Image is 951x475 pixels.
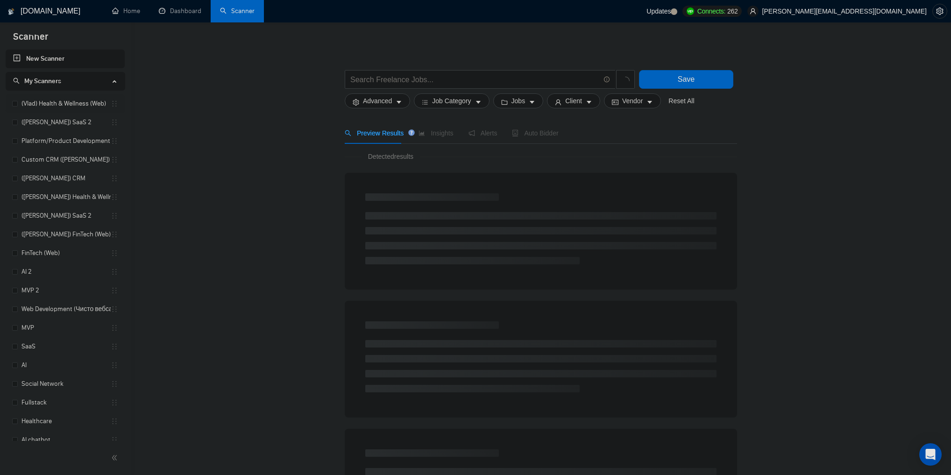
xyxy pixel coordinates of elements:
span: caret-down [529,99,535,106]
span: Advanced [363,96,392,106]
span: Vendor [622,96,643,106]
a: SaaS [21,337,111,356]
span: Insights [419,129,453,137]
button: barsJob Categorycaret-down [414,93,489,108]
span: holder [111,249,118,257]
span: holder [111,268,118,276]
li: Healthcare [6,412,125,431]
a: AI chatbot [21,431,111,449]
input: Search Freelance Jobs... [350,74,600,85]
a: AI 2 [21,262,111,281]
li: (Tanya) SaaS 2 [6,206,125,225]
li: AI chatbot [6,431,125,449]
img: logo [8,4,14,19]
button: setting [932,4,947,19]
span: holder [111,137,118,145]
span: Updates [646,7,671,15]
span: holder [111,212,118,220]
a: Reset All [668,96,694,106]
a: homeHome [112,7,140,15]
span: 262 [727,6,738,16]
a: Healthcare [21,412,111,431]
div: Open Intercom Messenger [919,443,942,466]
span: holder [111,156,118,163]
li: Custom CRM (Минус Слова) [6,150,125,169]
span: holder [111,362,118,369]
a: ([PERSON_NAME]) FinTech (Web) [21,225,111,244]
a: Platform/Product Development (Чисто продкты) [21,132,111,150]
span: Client [565,96,582,106]
a: ([PERSON_NAME]) CRM [21,169,111,188]
li: FinTech (Web) [6,244,125,262]
span: holder [111,399,118,406]
span: Job Category [432,96,471,106]
li: Fullstack [6,393,125,412]
span: info-circle [604,77,610,83]
span: holder [111,305,118,313]
li: (Vlad) Health & Wellness (Web) [6,94,125,113]
span: Detected results [362,151,420,162]
li: Platform/Product Development (Чисто продкты) [6,132,125,150]
a: MVP 2 [21,281,111,300]
span: Auto Bidder [512,129,558,137]
li: (Tanya) FinTech (Web) [6,225,125,244]
span: robot [512,130,518,136]
span: holder [111,193,118,201]
button: userClientcaret-down [547,93,600,108]
span: search [13,78,20,84]
span: notification [468,130,475,136]
a: ([PERSON_NAME]) SaaS 2 [21,113,111,132]
li: AI [6,356,125,375]
li: Social Network [6,375,125,393]
a: Custom CRM ([PERSON_NAME]) [21,150,111,169]
span: user [555,99,561,106]
span: caret-down [586,99,592,106]
div: Tooltip anchor [407,128,416,137]
button: idcardVendorcaret-down [604,93,661,108]
span: My Scanners [13,77,61,85]
span: holder [111,231,118,238]
span: Jobs [511,96,525,106]
span: user [750,8,756,14]
span: double-left [111,453,121,462]
a: setting [932,7,947,15]
span: Alerts [468,129,497,137]
button: folderJobscaret-down [493,93,544,108]
li: (Vlad) SaaS 2 [6,113,125,132]
span: Connects: [697,6,725,16]
span: holder [111,175,118,182]
img: upwork-logo.png [687,7,694,15]
a: Fullstack [21,393,111,412]
span: My Scanners [24,77,61,85]
span: folder [501,99,508,106]
span: holder [111,100,118,107]
li: MVP 2 [6,281,125,300]
button: settingAdvancedcaret-down [345,93,410,108]
span: bars [422,99,428,106]
li: MVP [6,319,125,337]
a: (Vlad) Health & Wellness (Web) [21,94,111,113]
li: AI 2 [6,262,125,281]
a: AI [21,356,111,375]
span: holder [111,324,118,332]
li: (Vlad) CRM [6,169,125,188]
span: holder [111,418,118,425]
a: ([PERSON_NAME]) Health & Wellness (Web) [21,188,111,206]
span: holder [111,287,118,294]
a: New Scanner [13,50,117,68]
span: setting [353,99,359,106]
span: holder [111,119,118,126]
li: New Scanner [6,50,125,68]
span: Save [678,73,695,85]
li: SaaS [6,337,125,356]
span: Preview Results [345,129,404,137]
li: (Tanya) Health & Wellness (Web) [6,188,125,206]
span: loading [621,77,630,85]
a: searchScanner [220,7,255,15]
a: Web Development (Чисто вебсайты) [21,300,111,319]
span: idcard [612,99,618,106]
span: holder [111,380,118,388]
button: Save [639,70,733,89]
span: search [345,130,351,136]
li: Web Development (Чисто вебсайты) [6,300,125,319]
